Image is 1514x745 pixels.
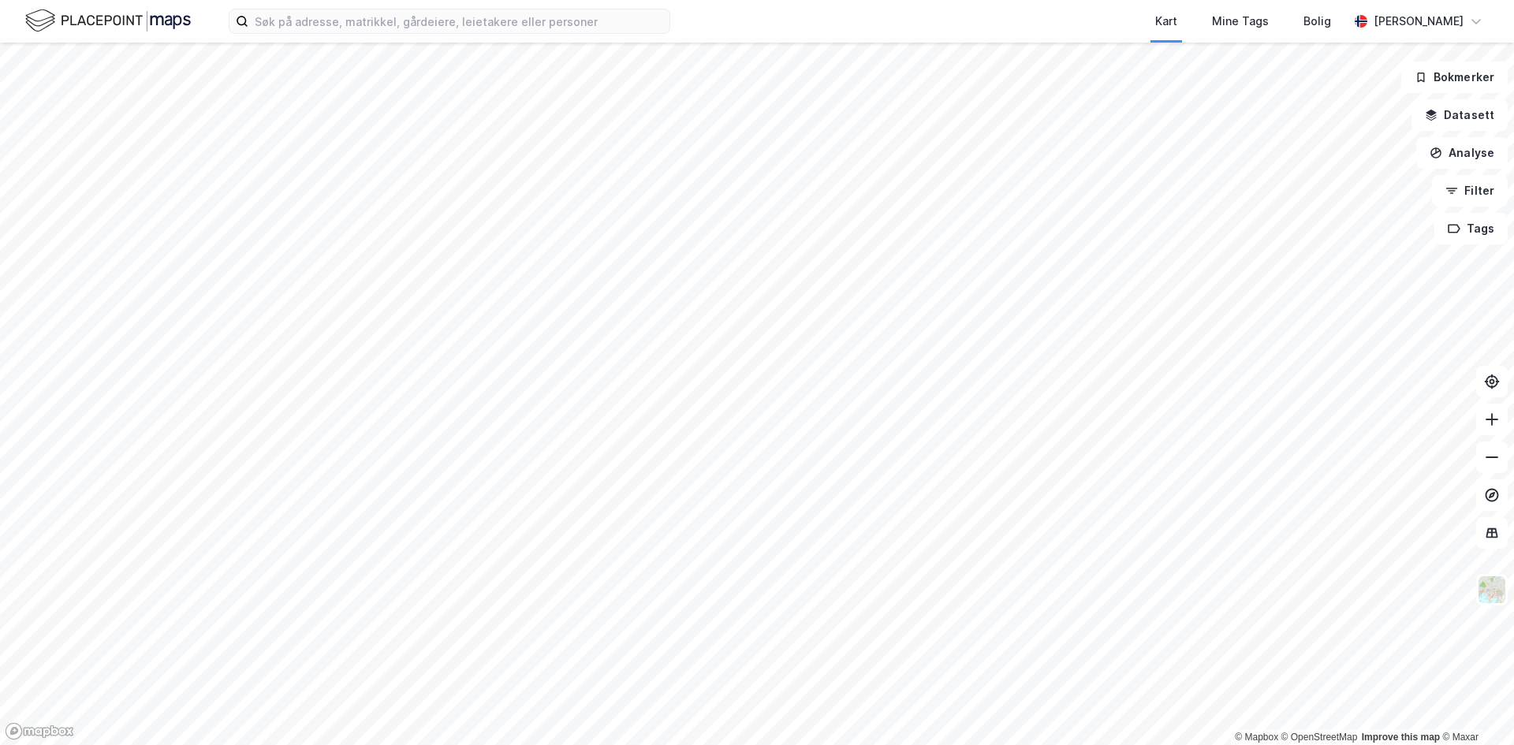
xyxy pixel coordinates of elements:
[1212,12,1269,31] div: Mine Tags
[1374,12,1464,31] div: [PERSON_NAME]
[1281,732,1358,743] a: OpenStreetMap
[1416,137,1508,169] button: Analyse
[1303,12,1331,31] div: Bolig
[1477,575,1507,605] img: Z
[1435,669,1514,745] iframe: Chat Widget
[248,9,669,33] input: Søk på adresse, matrikkel, gårdeiere, leietakere eller personer
[1155,12,1177,31] div: Kart
[5,722,74,740] a: Mapbox homepage
[1434,213,1508,244] button: Tags
[25,7,191,35] img: logo.f888ab2527a4732fd821a326f86c7f29.svg
[1362,732,1440,743] a: Improve this map
[1432,175,1508,207] button: Filter
[1411,99,1508,131] button: Datasett
[1235,732,1278,743] a: Mapbox
[1435,669,1514,745] div: Kontrollprogram for chat
[1401,61,1508,93] button: Bokmerker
